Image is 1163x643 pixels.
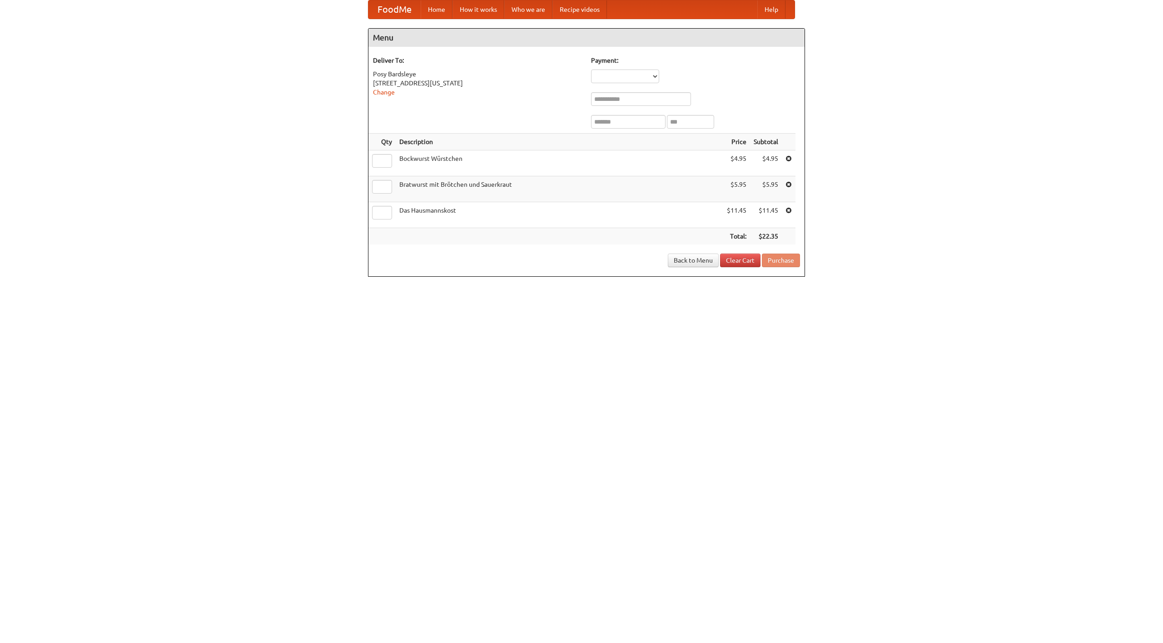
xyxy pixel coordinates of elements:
[504,0,552,19] a: Who we are
[396,176,723,202] td: Bratwurst mit Brötchen und Sauerkraut
[396,202,723,228] td: Das Hausmannskost
[373,70,582,79] div: Posy Bardsleye
[396,150,723,176] td: Bockwurst Würstchen
[723,176,750,202] td: $5.95
[723,228,750,245] th: Total:
[591,56,800,65] h5: Payment:
[762,254,800,267] button: Purchase
[723,134,750,150] th: Price
[720,254,760,267] a: Clear Cart
[723,202,750,228] td: $11.45
[750,228,782,245] th: $22.35
[750,134,782,150] th: Subtotal
[368,134,396,150] th: Qty
[421,0,452,19] a: Home
[757,0,785,19] a: Help
[452,0,504,19] a: How it works
[750,150,782,176] td: $4.95
[750,176,782,202] td: $5.95
[750,202,782,228] td: $11.45
[368,0,421,19] a: FoodMe
[373,79,582,88] div: [STREET_ADDRESS][US_STATE]
[368,29,805,47] h4: Menu
[723,150,750,176] td: $4.95
[396,134,723,150] th: Description
[373,89,395,96] a: Change
[668,254,719,267] a: Back to Menu
[552,0,607,19] a: Recipe videos
[373,56,582,65] h5: Deliver To:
